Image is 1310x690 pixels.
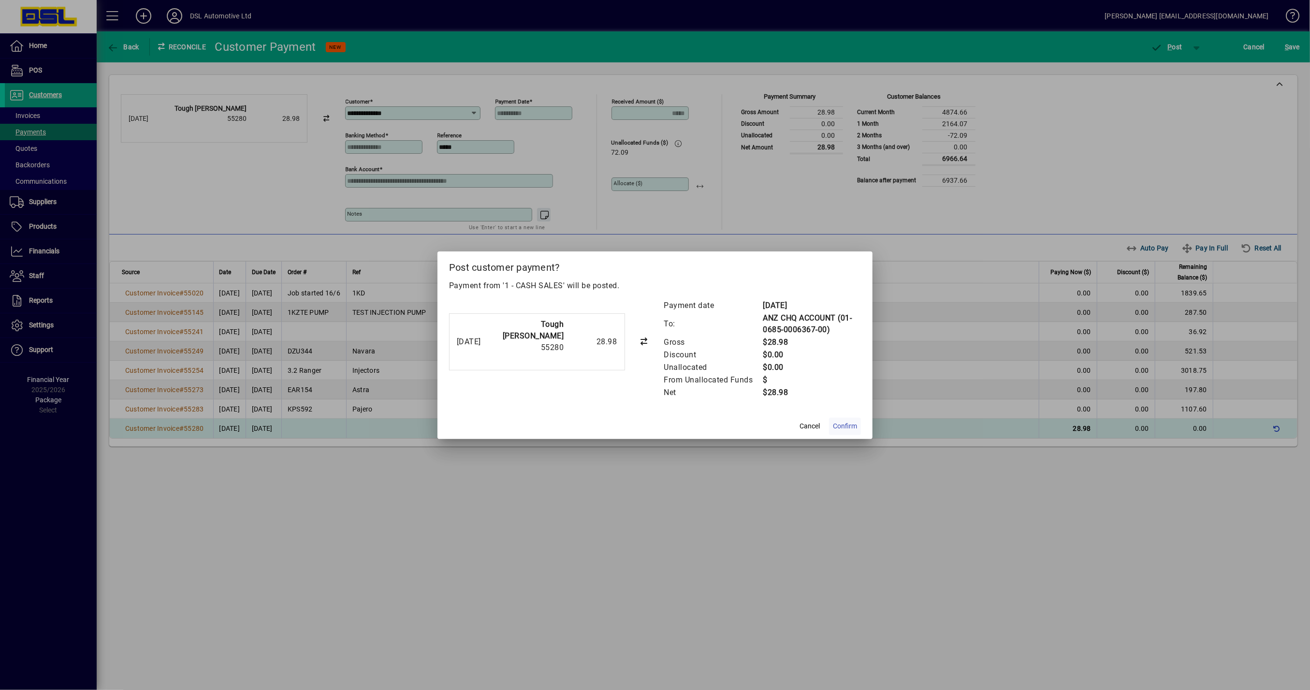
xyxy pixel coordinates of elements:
div: 28.98 [569,336,617,348]
td: To: [664,312,763,336]
span: Confirm [833,421,857,431]
td: Net [664,386,763,399]
button: Cancel [794,418,825,435]
p: Payment from '1 - CASH SALES' will be posted. [449,280,861,292]
td: $28.98 [763,336,861,349]
td: Discount [664,349,763,361]
span: Cancel [800,421,820,431]
td: [DATE] [763,299,861,312]
span: 55280 [541,343,564,352]
button: Confirm [829,418,861,435]
h2: Post customer payment? [437,251,873,279]
td: ANZ CHQ ACCOUNT (01-0685-0006367-00) [763,312,861,336]
td: Unallocated [664,361,763,374]
td: $ [763,374,861,386]
td: Gross [664,336,763,349]
div: [DATE] [457,336,488,348]
td: $0.00 [763,349,861,361]
td: Payment date [664,299,763,312]
td: $0.00 [763,361,861,374]
strong: Tough [PERSON_NAME] [503,320,564,340]
td: From Unallocated Funds [664,374,763,386]
td: $28.98 [763,386,861,399]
